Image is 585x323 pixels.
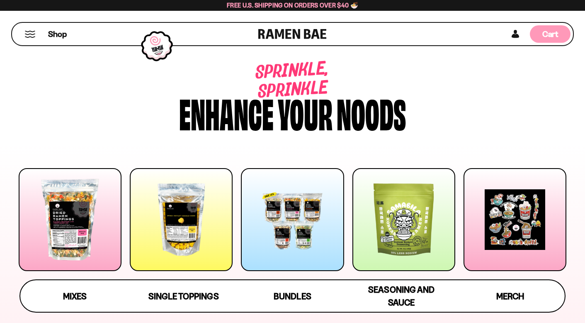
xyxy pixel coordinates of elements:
div: Enhance [179,93,274,132]
div: noods [337,93,406,132]
span: Free U.S. Shipping on Orders over $40 🍜 [227,1,358,9]
span: Bundles [274,291,311,301]
span: Mixes [63,291,87,301]
span: Single Toppings [148,291,218,301]
span: Merch [496,291,524,301]
span: Seasoning and Sauce [368,284,434,308]
span: Cart [542,29,558,39]
div: your [278,93,333,132]
button: Mobile Menu Trigger [24,31,36,38]
a: Shop [48,25,67,43]
a: Single Toppings [129,280,238,312]
a: Merch [456,280,565,312]
a: Mixes [20,280,129,312]
a: Seasoning and Sauce [347,280,456,312]
a: Bundles [238,280,347,312]
div: Cart [530,23,570,45]
span: Shop [48,29,67,40]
